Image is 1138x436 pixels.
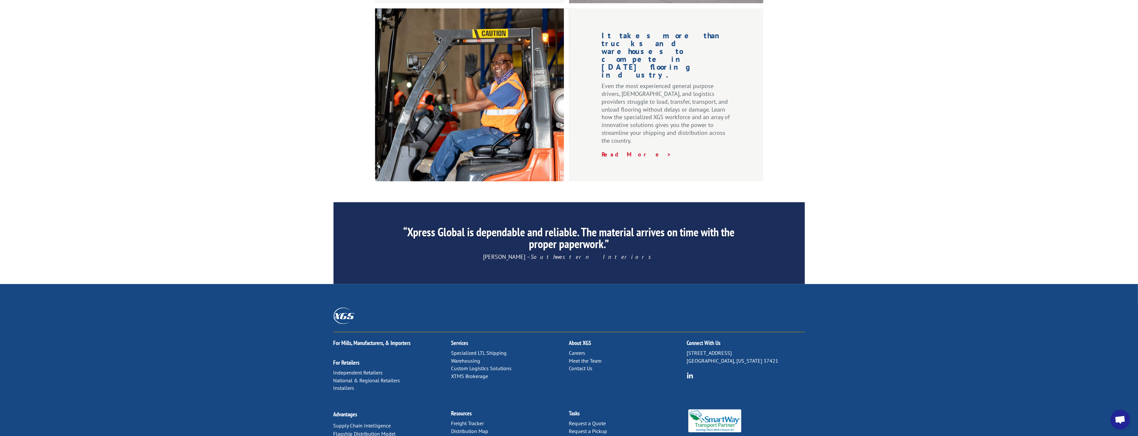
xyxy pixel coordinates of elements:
[451,373,488,379] a: XTMS Brokerage
[334,369,383,376] a: Independent Retailers
[569,357,602,364] a: Meet the Team
[602,151,672,158] a: Read More >
[569,410,687,420] h2: Tasks
[569,350,586,356] a: Careers
[334,422,391,429] a: Supply Chain Intelligence
[687,340,805,349] h2: Connect With Us
[687,349,805,365] p: [STREET_ADDRESS] [GEOGRAPHIC_DATA], [US_STATE] 37421
[569,428,607,434] a: Request a Pickup
[451,420,484,427] a: Freight Tracker
[569,339,591,347] a: About XGS
[569,365,593,372] a: Contact Us
[602,82,731,150] p: Even the most experienced general purpose drivers, [DEMOGRAPHIC_DATA], and logistics providers st...
[451,409,472,417] a: Resources
[334,339,411,347] a: For Mills, Manufacturers, & Importers
[451,365,512,372] a: Custom Logistics Solutions
[395,226,743,253] h2: “Xpress Global is dependable and reliable. The material arrives on time with the proper paperwork.”
[395,253,743,261] p: [PERSON_NAME] –
[687,372,693,379] img: group-6
[602,32,731,82] h1: It takes more than trucks and warehouses to compete in [DATE] flooring industry.
[451,339,468,347] a: Services
[451,428,489,434] a: Distribution Map
[1111,410,1130,429] a: Open chat
[334,308,354,324] img: XGS_Logos_ALL_2024_All_White
[334,410,357,418] a: Advantages
[334,385,354,391] a: Installers
[569,420,606,427] a: Request a Quote
[687,409,743,432] img: Smartway_Logo
[451,357,480,364] a: Warehousing
[334,359,360,366] a: For Retailers
[334,377,400,384] a: National & Regional Retailers
[451,350,507,356] a: Specialized LTL Shipping
[531,253,655,261] em: Southwestern Interiors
